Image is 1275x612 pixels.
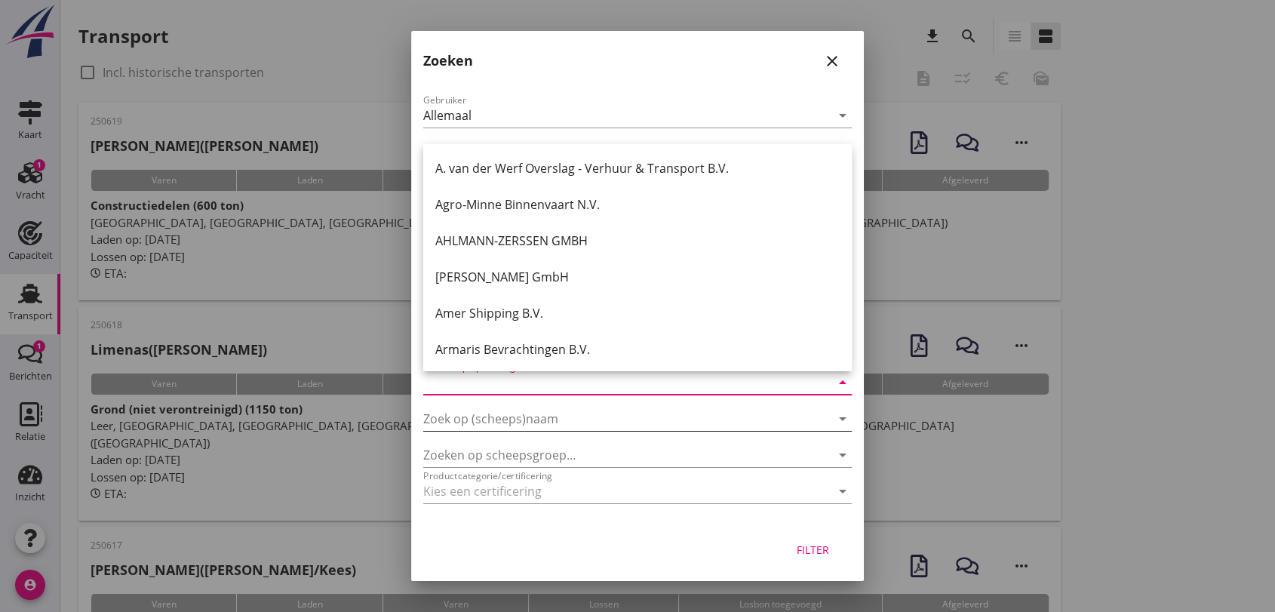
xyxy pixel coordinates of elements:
[791,542,834,558] div: Filter
[613,143,631,161] i: date_range
[834,143,852,161] i: date_range
[834,106,852,125] i: arrow_drop_down
[423,51,473,71] h2: Zoeken
[435,340,840,358] div: Armaris Bevrachtingen B.V.
[423,407,810,431] input: Zoek op (scheeps)naam
[834,482,852,500] i: arrow_drop_down
[423,140,610,164] input: Van
[823,52,841,70] i: close
[435,268,840,286] div: [PERSON_NAME] GmbH
[644,140,831,164] input: Tot en met
[435,195,840,214] div: Agro-Minne Binnenvaart N.V.
[435,159,840,177] div: A. van der Werf Overslag - Verhuur & Transport B.V.
[435,304,840,322] div: Amer Shipping B.V.
[423,371,810,395] input: Zoeken op opdrachtgever...
[834,446,852,464] i: arrow_drop_down
[435,232,840,250] div: AHLMANN-ZERSSEN GMBH
[834,410,852,428] i: arrow_drop_down
[834,374,852,392] i: arrow_drop_down
[423,109,472,122] div: Allemaal
[779,537,846,564] button: Filter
